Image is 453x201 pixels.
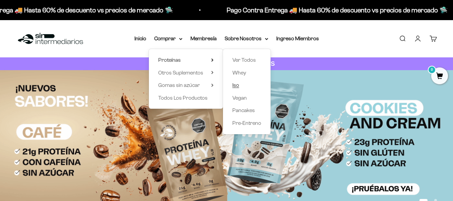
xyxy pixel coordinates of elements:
span: Otros Suplementos [158,70,203,76]
summary: Gomas sin azúcar [158,81,214,90]
a: Inicio [134,36,146,41]
span: Whey [232,70,246,76]
span: Ver Todos [232,57,256,63]
span: Todos Los Productos [158,95,208,101]
span: Gomas sin azúcar [158,82,200,88]
span: Iso [232,82,239,88]
a: Ingreso Miembros [276,36,319,41]
a: 0 [431,73,448,80]
summary: Otros Suplementos [158,68,214,77]
mark: 0 [428,66,436,74]
span: Vegan [232,95,247,101]
summary: Proteínas [158,56,214,64]
summary: Comprar [154,34,182,43]
a: Pre-Entreno [232,119,261,128]
a: Pancakes [232,106,261,115]
summary: Sobre Nosotros [225,34,268,43]
a: Membresía [190,36,217,41]
span: Proteínas [158,57,181,63]
p: Pago Contra Entrega 🚚 Hasta 60% de descuento vs precios de mercado 🛸 [225,5,446,15]
a: Ver Todos [232,56,261,64]
a: Vegan [232,94,261,102]
span: Pancakes [232,107,255,113]
a: Whey [232,68,261,77]
span: Pre-Entreno [232,120,261,126]
a: Todos Los Productos [158,94,214,102]
a: Iso [232,81,261,90]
